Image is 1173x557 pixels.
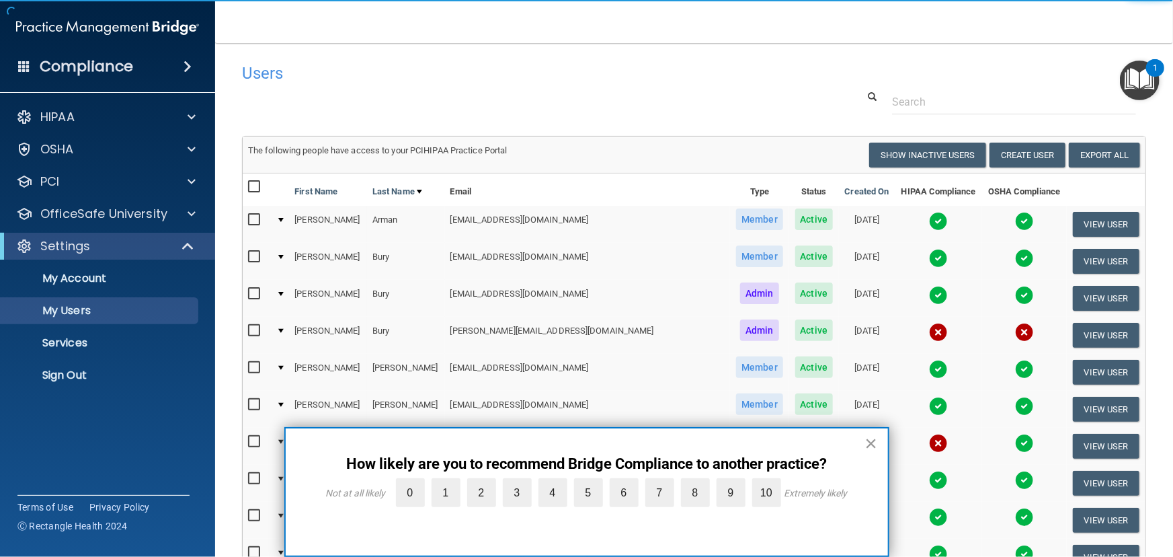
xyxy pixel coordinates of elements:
[610,478,639,507] label: 6
[574,478,603,507] label: 5
[40,109,75,125] p: HIPAA
[9,336,192,350] p: Services
[940,461,1157,515] iframe: Drift Widget Chat Controller
[1015,286,1034,305] img: tick.e7d51cea.svg
[538,478,567,507] label: 4
[1153,68,1158,85] div: 1
[326,488,386,498] div: Not at all likely
[1073,286,1139,311] button: View User
[839,243,895,280] td: [DATE]
[681,478,710,507] label: 8
[294,184,337,200] a: First Name
[929,249,948,268] img: tick.e7d51cea.svg
[372,184,422,200] a: Last Name
[289,280,367,317] td: [PERSON_NAME]
[1120,61,1160,100] button: Open Resource Center, 1 new notification
[445,206,731,243] td: [EMAIL_ADDRESS][DOMAIN_NAME]
[839,354,895,391] td: [DATE]
[740,320,779,341] span: Admin
[17,519,128,533] span: Ⓒ Rectangle Health 2024
[40,206,167,222] p: OfficeSafe University
[89,500,150,514] a: Privacy Policy
[795,283,834,304] span: Active
[795,320,834,341] span: Active
[736,246,783,267] span: Member
[1073,323,1139,348] button: View User
[1015,323,1034,342] img: cross.ca9f0e7f.svg
[929,286,948,305] img: tick.e7d51cea.svg
[1069,143,1140,168] a: Export All
[795,246,834,267] span: Active
[784,488,848,498] div: Extremely likely
[1015,434,1034,453] img: tick.e7d51cea.svg
[1015,212,1034,231] img: tick.e7d51cea.svg
[929,397,948,416] img: tick.e7d51cea.svg
[645,478,674,507] label: 7
[367,243,445,280] td: Bury
[865,433,878,454] button: Close
[869,143,986,168] button: Show Inactive Users
[396,478,425,507] label: 0
[432,478,460,507] label: 1
[445,280,731,317] td: [EMAIL_ADDRESS][DOMAIN_NAME]
[445,354,731,391] td: [EMAIL_ADDRESS][DOMAIN_NAME]
[929,471,948,490] img: tick.e7d51cea.svg
[367,206,445,243] td: Arman
[736,209,783,230] span: Member
[839,206,895,243] td: [DATE]
[242,65,761,82] h4: Users
[313,455,861,473] p: How likely are you to recommend Bridge Compliance to another practice?
[989,143,1065,168] button: Create User
[16,14,199,41] img: PMB logo
[1015,360,1034,379] img: tick.e7d51cea.svg
[248,145,508,155] span: The following people have access to your PCIHIPAA Practice Portal
[929,360,948,379] img: tick.e7d51cea.svg
[895,174,982,206] th: HIPAA Compliance
[1015,508,1034,527] img: tick.e7d51cea.svg
[717,478,745,507] label: 9
[929,212,948,231] img: tick.e7d51cea.svg
[736,357,783,378] span: Member
[503,478,532,507] label: 3
[445,174,731,206] th: Email
[839,280,895,317] td: [DATE]
[982,174,1067,206] th: OSHA Compliance
[467,478,496,507] label: 2
[736,394,783,415] span: Member
[367,354,445,391] td: [PERSON_NAME]
[789,174,839,206] th: Status
[1073,434,1139,459] button: View User
[9,272,192,285] p: My Account
[40,174,59,190] p: PCI
[367,317,445,354] td: Bury
[9,369,192,382] p: Sign Out
[929,323,948,342] img: cross.ca9f0e7f.svg
[839,317,895,354] td: [DATE]
[1073,397,1139,422] button: View User
[795,394,834,415] span: Active
[289,317,367,354] td: [PERSON_NAME]
[367,280,445,317] td: Bury
[1073,249,1139,274] button: View User
[445,391,731,428] td: [EMAIL_ADDRESS][DOMAIN_NAME]
[845,184,889,200] a: Created On
[1073,212,1139,237] button: View User
[289,243,367,280] td: [PERSON_NAME]
[795,357,834,378] span: Active
[929,508,948,527] img: tick.e7d51cea.svg
[289,206,367,243] td: [PERSON_NAME]
[289,354,367,391] td: [PERSON_NAME]
[445,317,731,354] td: [PERSON_NAME][EMAIL_ADDRESS][DOMAIN_NAME]
[1073,508,1139,533] button: View User
[367,391,445,428] td: [PERSON_NAME]
[929,434,948,453] img: cross.ca9f0e7f.svg
[795,209,834,230] span: Active
[730,174,788,206] th: Type
[17,500,73,514] a: Terms of Use
[40,238,90,254] p: Settings
[445,243,731,280] td: [EMAIL_ADDRESS][DOMAIN_NAME]
[1015,397,1034,416] img: tick.e7d51cea.svg
[892,89,1136,114] input: Search
[1073,360,1139,385] button: View User
[40,141,74,157] p: OSHA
